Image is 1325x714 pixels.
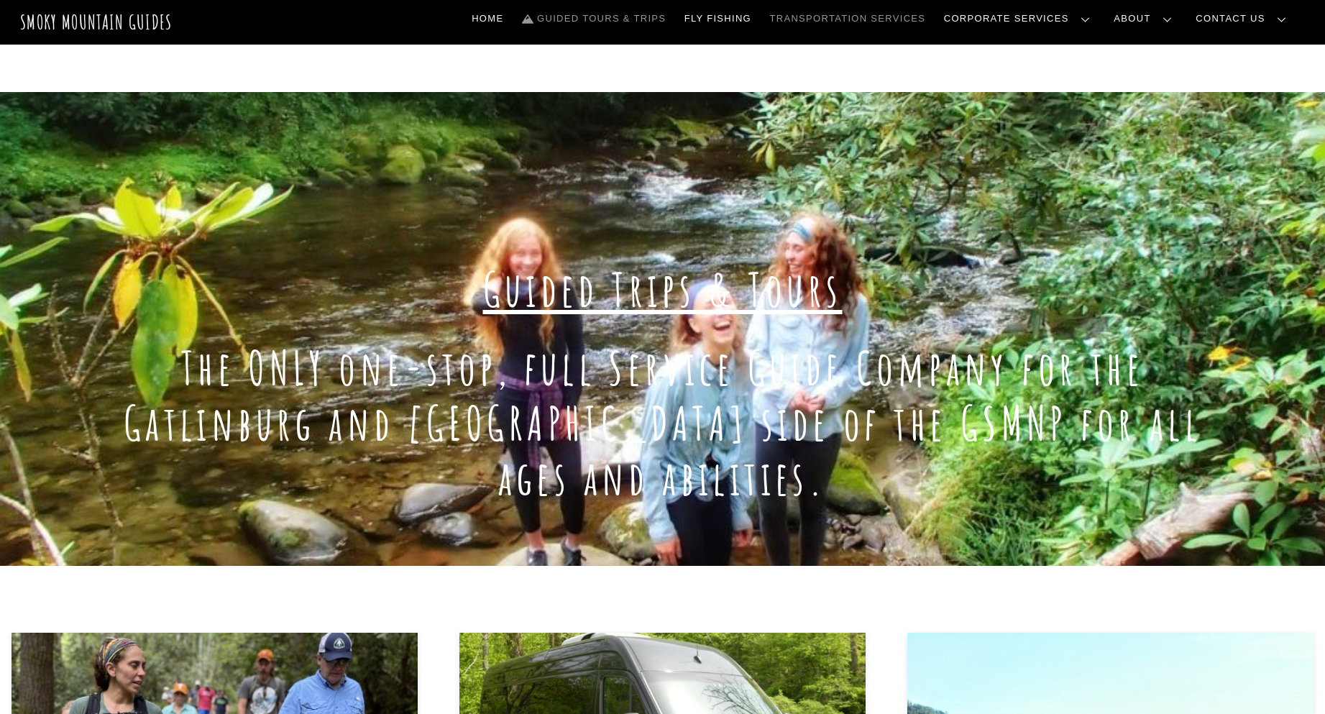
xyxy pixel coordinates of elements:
a: Fly Fishing [679,4,757,34]
a: Home [466,4,509,34]
a: About [1109,4,1183,34]
a: Smoky Mountain Guides [20,10,173,34]
a: Contact Us [1191,4,1298,34]
a: Corporate Services [938,4,1101,34]
span: Guided Trips & Tours [483,260,843,319]
a: Transportation Services [764,4,931,34]
a: Guided Tours & Trips [516,4,671,34]
h1: The ONLY one-stop, full Service Guide Company for the Gatlinburg and [GEOGRAPHIC_DATA] side of th... [92,341,1233,506]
